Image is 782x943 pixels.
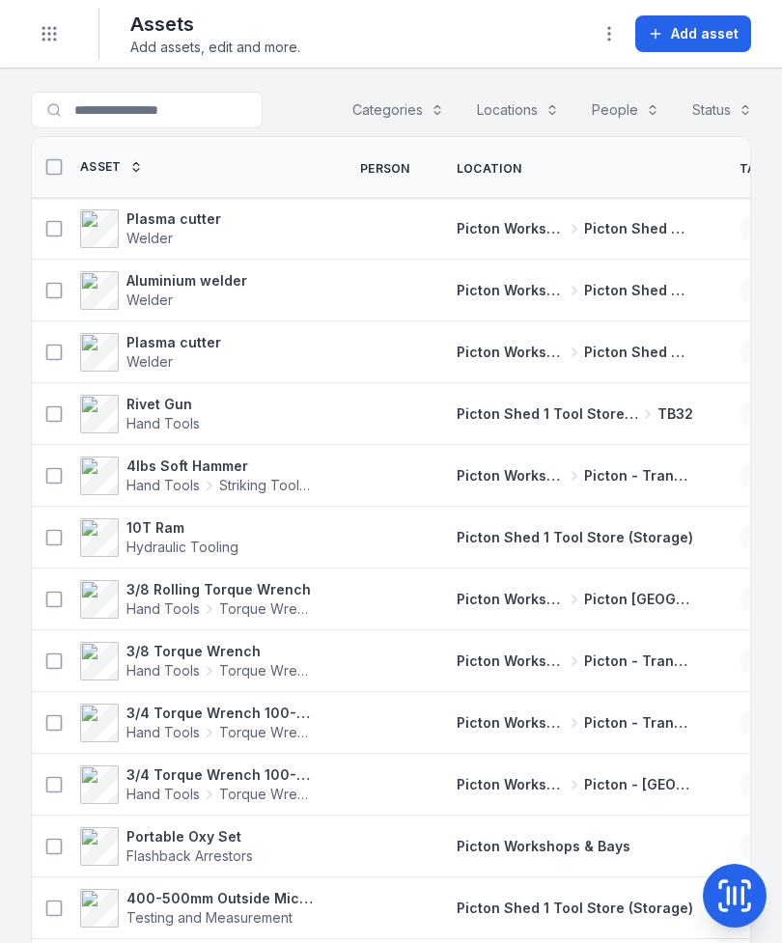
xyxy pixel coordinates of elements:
span: Picton Workshops & Bays [457,466,566,485]
strong: 3/4 Torque Wrench 100-600 ft/lbs 447 [126,765,314,785]
span: Picton - [GEOGRAPHIC_DATA] [584,775,693,794]
a: 3/8 Rolling Torque WrenchHand ToolsTorque Wrench [80,580,314,619]
span: Picton - Transmission Bay [584,466,693,485]
strong: Rivet Gun [126,395,200,414]
a: Picton Workshops & BaysPicton - Transmission Bay [457,652,693,671]
a: Plasma cutterWelder [80,209,221,248]
a: Picton Shed 1 Tool Store (Storage)TB32 [457,404,693,424]
button: People [579,92,672,128]
button: Categories [340,92,457,128]
button: Status [680,92,765,128]
span: Hydraulic Tooling [126,539,238,555]
a: Picton Workshops & BaysPicton [GEOGRAPHIC_DATA] [457,590,693,609]
a: Rivet GunHand Tools [80,395,200,433]
h2: Assets [130,11,300,38]
span: Torque Wrench [219,599,314,619]
strong: 3/4 Torque Wrench 100-600 ft/lbs 0320601267 [126,704,314,723]
a: Plasma cutterWelder [80,333,221,372]
span: Add asset [671,24,739,43]
span: Picton Shed 2 Fabrication Shop [584,219,693,238]
strong: Plasma cutter [126,209,221,229]
span: Picton Shed 1 Tool Store (Storage) [457,404,638,424]
span: Tag [740,161,766,177]
span: Picton Workshops & Bays [457,219,566,238]
a: Picton Workshops & BaysPicton - [GEOGRAPHIC_DATA] [457,775,693,794]
span: Hand Tools [126,599,200,619]
span: Hand Tools [126,661,200,680]
span: Flashback Arrestors [126,847,253,864]
a: Picton Workshops & BaysPicton Shed 2 Fabrication Shop [457,343,693,362]
span: Picton Workshops & Bays [457,652,566,671]
a: Picton Workshops & BaysPicton - Transmission Bay [457,466,693,485]
strong: 4lbs Soft Hammer [126,457,314,476]
a: 3/4 Torque Wrench 100-600 ft/lbs 447Hand ToolsTorque Wrench [80,765,314,804]
span: Picton Shed 1 Tool Store (Storage) [457,900,693,916]
span: Welder [126,230,173,246]
span: Hand Tools [126,476,200,495]
a: Picton Workshops & BaysPicton Shed 2 Fabrication Shop [457,219,693,238]
a: Picton Shed 1 Tool Store (Storage) [457,528,693,547]
strong: 3/8 Torque Wrench [126,642,314,661]
span: Picton Workshops & Bays [457,838,630,854]
a: Picton Workshops & Bays [457,837,630,856]
span: Picton - Transmission Bay [584,713,693,733]
strong: 400-500mm Outside Micrometer [126,889,314,908]
span: Hand Tools [126,785,200,804]
a: 3/4 Torque Wrench 100-600 ft/lbs 0320601267Hand ToolsTorque Wrench [80,704,314,742]
a: 3/8 Torque WrenchHand ToolsTorque Wrench [80,642,314,680]
a: 400-500mm Outside MicrometerTesting and Measurement [80,889,314,928]
span: Asset [80,159,122,175]
span: Location [457,161,521,177]
span: Picton Workshops & Bays [457,590,566,609]
span: Picton - Transmission Bay [584,652,693,671]
span: Picton Shed 2 Fabrication Shop [584,281,693,300]
strong: Plasma cutter [126,333,221,352]
a: 10T RamHydraulic Tooling [80,518,238,557]
span: Picton [GEOGRAPHIC_DATA] [584,590,693,609]
a: Portable Oxy SetFlashback Arrestors [80,827,253,866]
span: Picton Workshops & Bays [457,775,566,794]
button: Toggle navigation [31,15,68,52]
a: Aluminium welderWelder [80,271,247,310]
span: Welder [126,353,173,370]
strong: Aluminium welder [126,271,247,291]
span: Welder [126,291,173,308]
span: Testing and Measurement [126,909,293,926]
span: Picton Workshops & Bays [457,281,566,300]
span: Picton Shed 2 Fabrication Shop [584,343,693,362]
span: TB32 [657,404,693,424]
button: Locations [464,92,572,128]
a: Asset [80,159,143,175]
span: Torque Wrench [219,785,314,804]
strong: Portable Oxy Set [126,827,253,846]
a: Picton Workshops & BaysPicton Shed 2 Fabrication Shop [457,281,693,300]
button: Add asset [635,15,751,52]
span: Hand Tools [126,723,200,742]
strong: 3/8 Rolling Torque Wrench [126,580,314,599]
span: Person [360,161,410,177]
span: Add assets, edit and more. [130,38,300,57]
span: Striking Tools / Hammers [219,476,314,495]
a: Picton Workshops & BaysPicton - Transmission Bay [457,713,693,733]
a: Picton Shed 1 Tool Store (Storage) [457,899,693,918]
a: 4lbs Soft HammerHand ToolsStriking Tools / Hammers [80,457,314,495]
span: Hand Tools [126,415,200,431]
span: Picton Workshops & Bays [457,343,566,362]
span: Picton Shed 1 Tool Store (Storage) [457,529,693,545]
span: Torque Wrench [219,661,314,680]
strong: 10T Ram [126,518,238,538]
span: Torque Wrench [219,723,314,742]
span: Picton Workshops & Bays [457,713,566,733]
